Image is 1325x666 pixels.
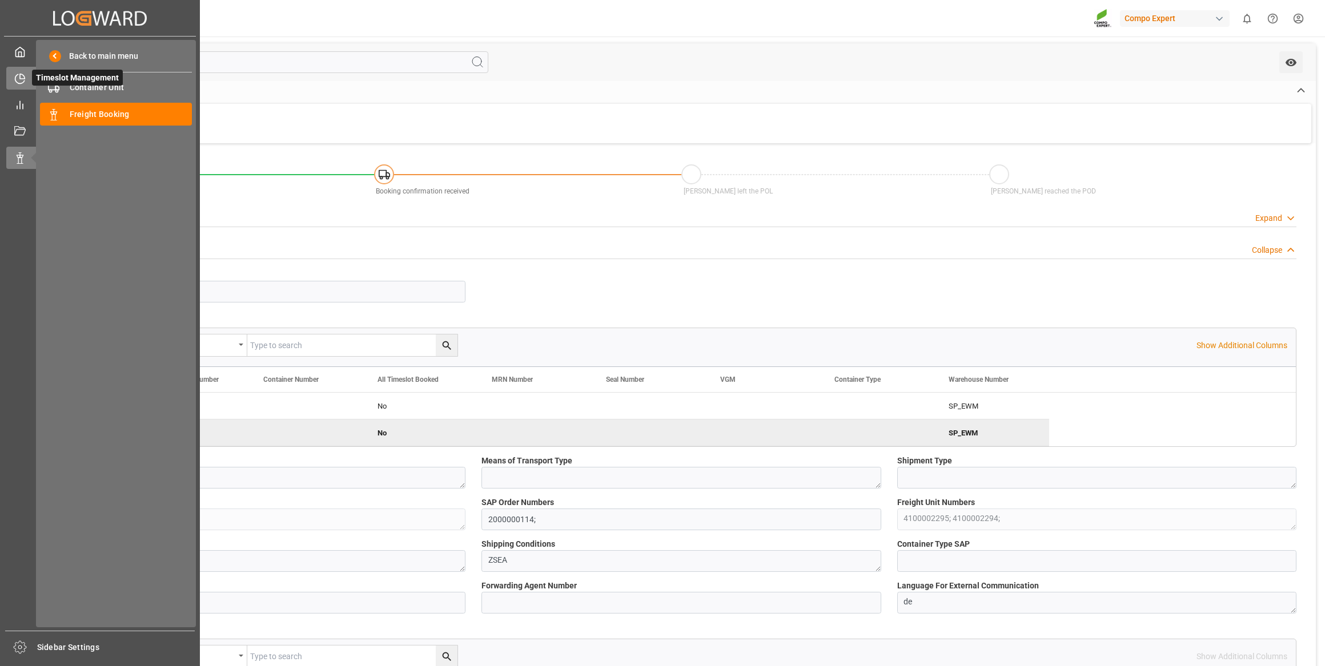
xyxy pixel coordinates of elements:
span: Back to main menu [61,50,138,62]
button: open menu [1279,51,1303,73]
div: Equals [167,337,235,350]
span: Shipping Conditions [481,538,555,550]
span: Forwarding Agent Number [481,580,577,592]
span: Warehouse Number [949,376,1009,384]
div: Collapse [1252,244,1282,256]
div: No [378,420,464,446]
span: Freight Unit Numbers [897,497,975,508]
span: All Timeslot Booked [378,376,439,384]
span: Booking confirmation received [376,187,469,195]
span: Container Type [834,376,881,384]
span: [PERSON_NAME] left the POL [684,187,773,195]
textarea: ZSEA [66,467,465,489]
input: Search Fields [53,51,488,73]
span: MRN Number [492,376,533,384]
span: Shipment Type [897,455,952,467]
a: Timeslot ManagementTimeslot Management [6,67,194,89]
span: Language For External Communication [897,580,1039,592]
button: Compo Expert [1120,7,1234,29]
p: Show Additional Columns [1196,340,1287,352]
div: Press SPACE to select this row. [135,393,1049,419]
textarea: ZSEA [481,550,881,572]
div: Expand [1255,212,1282,224]
span: Timeslot Management [32,70,123,86]
div: Press SPACE to deselect this row. [135,419,1049,446]
span: Sidebar Settings [37,641,195,653]
span: SAP Order Numbers [481,497,554,508]
button: Help Center [1260,6,1286,31]
input: Type to search [247,334,457,356]
button: search button [436,334,457,356]
div: No [378,393,464,419]
span: Container Number [263,376,319,384]
a: Freight Booking [40,103,192,125]
div: SP_EWM [935,393,1049,419]
div: SP_EWM [935,419,1049,446]
textarea: 4100002295; 4100002294; [897,508,1296,530]
button: open menu [162,334,247,356]
span: Container Unit [70,82,192,94]
a: Container Unit [40,76,192,99]
textarea: 5742907; [66,508,465,530]
span: VGM [720,376,736,384]
span: Freight Booking [70,108,192,120]
div: Compo Expert [1120,10,1230,27]
span: [PERSON_NAME] reached the POD [991,187,1096,195]
span: Means of Transport Type [481,455,572,467]
a: My Cockpit [6,41,194,63]
span: Container Type SAP [897,538,970,550]
img: Screenshot%202023-09-29%20at%2010.02.21.png_1712312052.png [1094,9,1112,29]
button: show 0 new notifications [1234,6,1260,31]
div: Equals [167,648,235,661]
textarea: de [897,592,1296,613]
span: Seal Number [606,376,644,384]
